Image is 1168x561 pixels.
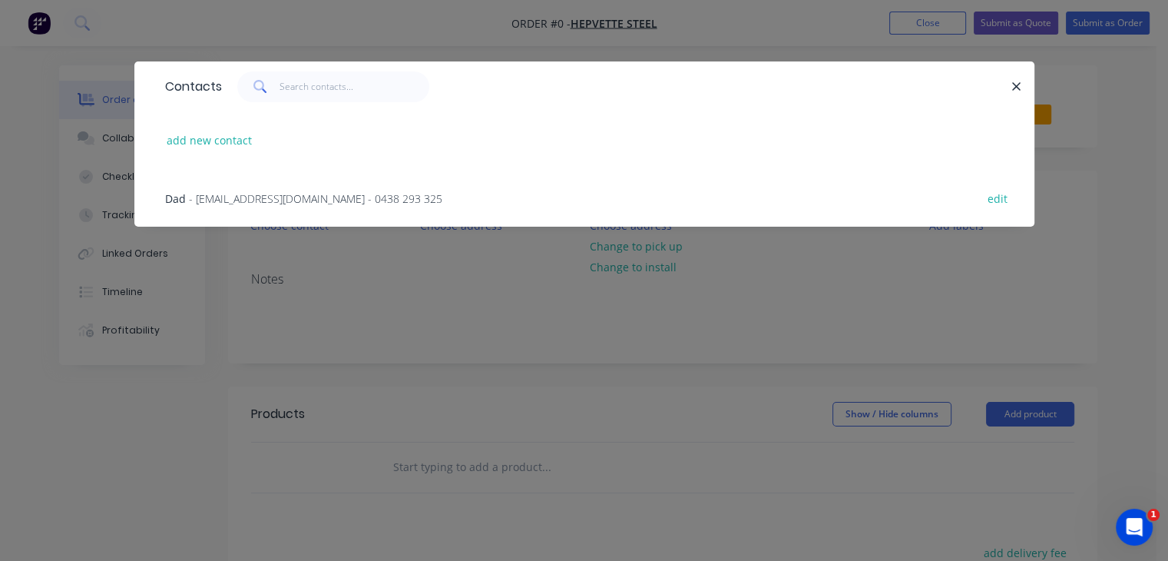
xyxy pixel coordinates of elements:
button: edit [980,188,1016,208]
iframe: Intercom live chat [1116,509,1153,546]
div: Contacts [157,62,222,111]
span: Dad [165,191,186,206]
input: Search contacts... [280,71,429,102]
button: add new contact [159,130,260,151]
span: - [EMAIL_ADDRESS][DOMAIN_NAME] - 0438 293 325 [189,191,442,206]
span: 1 [1147,509,1160,521]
